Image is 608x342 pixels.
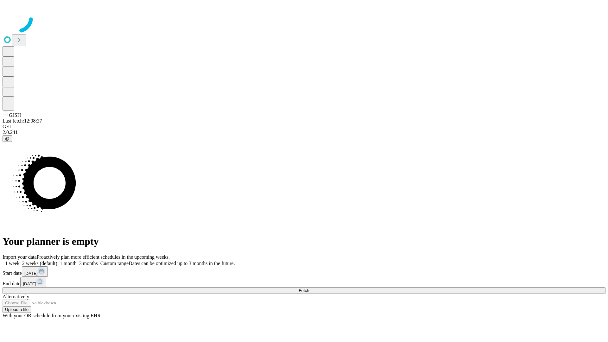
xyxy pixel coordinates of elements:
[3,118,42,123] span: Last fetch: 12:08:37
[23,282,36,286] span: [DATE]
[5,136,9,141] span: @
[79,261,98,266] span: 3 months
[3,306,31,313] button: Upload a file
[3,254,37,260] span: Import your data
[9,112,21,118] span: GJSH
[60,261,77,266] span: 1 month
[22,261,57,266] span: 2 weeks (default)
[24,271,38,276] span: [DATE]
[3,236,605,247] h1: Your planner is empty
[3,135,12,142] button: @
[5,261,20,266] span: 1 week
[3,124,605,130] div: GEI
[299,288,309,293] span: Fetch
[100,261,129,266] span: Custom range
[3,277,605,287] div: End date
[129,261,235,266] span: Dates can be optimized up to 3 months in the future.
[3,287,605,294] button: Fetch
[3,266,605,277] div: Start date
[37,254,170,260] span: Proactively plan more efficient schedules in the upcoming weeks.
[22,266,48,277] button: [DATE]
[3,130,605,135] div: 2.0.241
[20,277,46,287] button: [DATE]
[3,294,29,299] span: Alternatively
[3,313,101,318] span: With your OR schedule from your existing EHR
